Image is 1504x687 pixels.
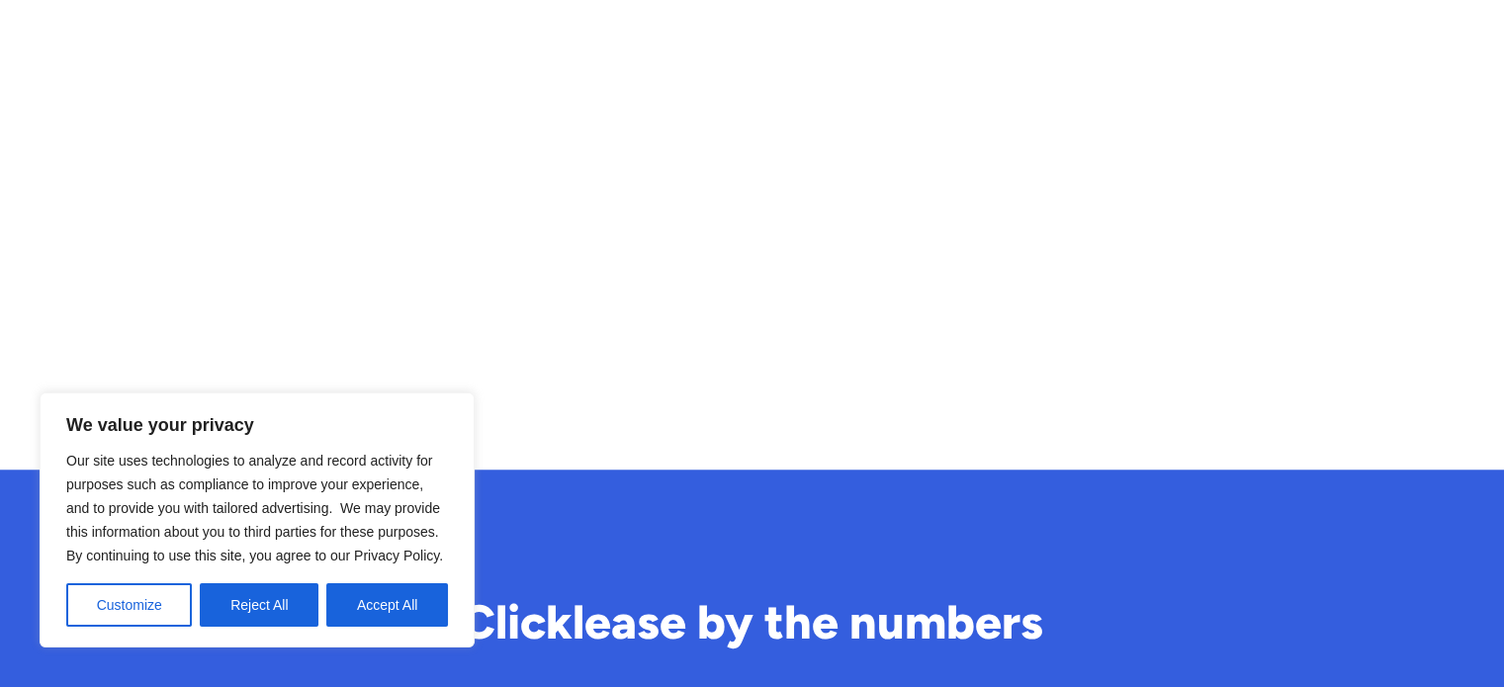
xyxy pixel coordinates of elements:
[120,596,1385,648] h2: Clicklease by the numbers
[66,583,192,627] button: Customize
[326,583,448,627] button: Accept All
[66,453,443,563] span: Our site uses technologies to analyze and record activity for purposes such as compliance to impr...
[66,413,448,437] p: We value your privacy
[40,392,475,647] div: We value your privacy
[200,583,318,627] button: Reject All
